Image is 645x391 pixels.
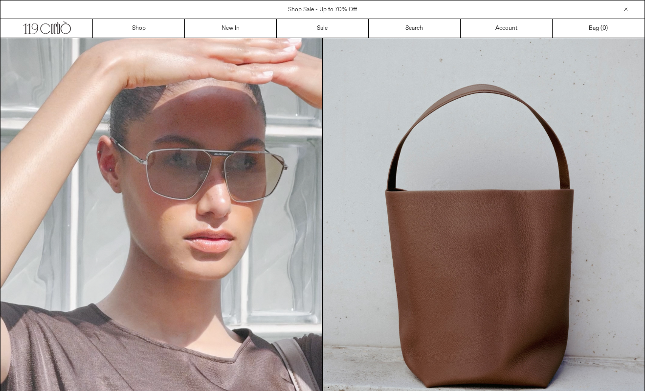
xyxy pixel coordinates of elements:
[185,19,277,38] a: New In
[461,19,553,38] a: Account
[288,6,357,14] a: Shop Sale - Up to 70% Off
[277,19,369,38] a: Sale
[93,19,185,38] a: Shop
[369,19,461,38] a: Search
[602,24,606,32] span: 0
[602,24,608,33] span: )
[553,19,645,38] a: Bag ()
